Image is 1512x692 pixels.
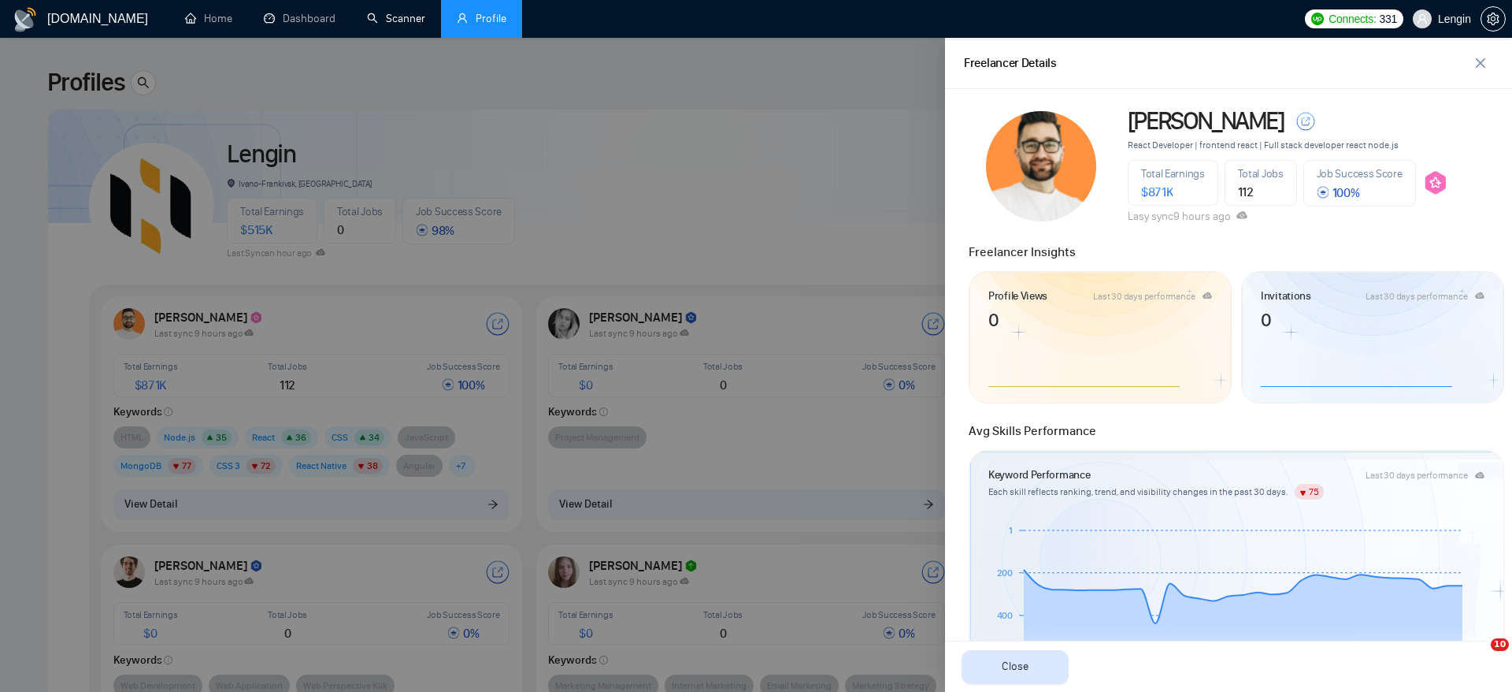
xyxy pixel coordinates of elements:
[1002,658,1028,675] span: Close
[1311,13,1324,25] img: upwork-logo.png
[1317,167,1403,180] span: Job Success Score
[1417,13,1428,24] span: user
[1329,10,1376,28] span: Connects:
[986,111,1096,221] img: c1NLmzrk-0pBZjOo1nLSJnOz0itNHKTdmMHAt8VIsLFzaUjbvZY63njSsheUGt904n
[1468,50,1493,76] button: close
[1238,167,1284,180] span: Total Jobs
[1141,167,1205,180] span: Total Earnings
[1317,185,1360,200] span: 100 %
[1128,210,1247,223] span: Lasy sync 9 hours ago
[1009,526,1013,537] tspan: 1
[1379,10,1396,28] span: 331
[997,610,1014,621] tspan: 400
[1128,108,1284,135] span: [PERSON_NAME]
[962,650,1069,684] button: Close
[1128,108,1447,135] a: [PERSON_NAME]
[969,244,1076,259] span: Freelancer Insights
[457,13,468,24] span: user
[1309,486,1319,497] span: 75
[185,12,232,25] a: homeHome
[1491,638,1509,651] span: 10
[1261,288,1311,305] article: Invitations
[1238,184,1254,199] span: 112
[1480,13,1506,25] a: setting
[988,288,1047,305] article: Profile Views
[1422,170,1447,195] img: top_rated_plus
[988,484,1484,500] article: Each skill reflects ranking, trend, and visibility changes in the past 30 days.
[1093,292,1195,301] div: Last 30 days performance
[13,7,38,32] img: logo
[1366,471,1467,480] div: Last 30 days performance
[1128,140,1399,151] span: React Developer | frontend react | Full stack developer react node.js
[988,305,1212,327] article: 0
[476,12,506,25] span: Profile
[988,467,1090,484] article: Keyword Performance
[1480,6,1506,32] button: setting
[1458,638,1496,676] iframe: Intercom live chat
[1469,57,1492,69] span: close
[964,54,1057,73] div: Freelancer Details
[367,12,425,25] a: searchScanner
[1141,184,1173,199] span: $ 871K
[1261,305,1484,327] article: 0
[264,12,335,25] a: dashboardDashboard
[997,567,1014,579] tspan: 200
[1481,13,1505,25] span: setting
[1366,292,1467,301] div: Last 30 days performance
[969,423,1096,438] span: Avg Skills Performance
